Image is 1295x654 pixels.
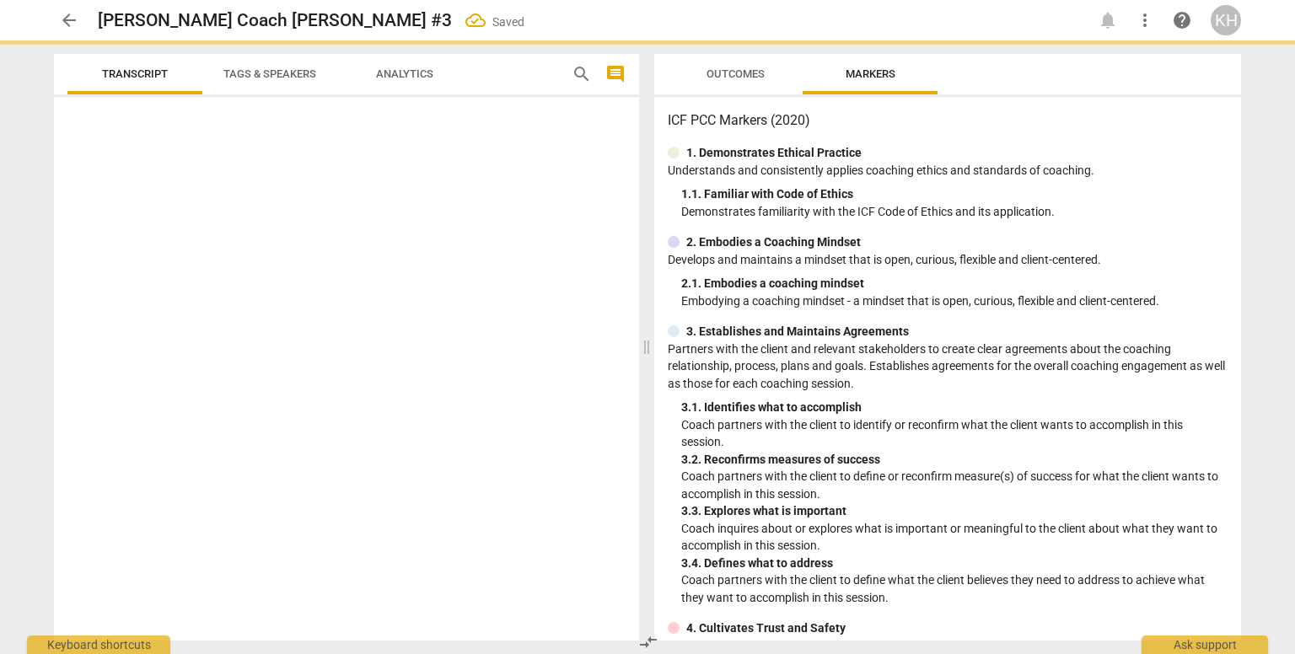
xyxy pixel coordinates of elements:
[572,64,592,84] span: search
[686,619,846,637] p: 4. Cultivates Trust and Safety
[605,64,626,84] span: comment
[681,520,1228,555] p: Coach inquires about or explores what is important or meaningful to the client about what they wa...
[681,502,1228,520] div: 3. 3. Explores what is important
[681,399,1228,416] div: 3. 1. Identifies what to accomplish
[1167,5,1197,35] a: Help
[1172,10,1192,30] span: help
[98,10,452,31] h2: [PERSON_NAME] Coach [PERSON_NAME] #3
[102,67,168,80] span: Transcript
[681,451,1228,469] div: 3. 2. Reconfirms measures of success
[668,340,1228,393] p: Partners with the client and relevant stakeholders to create clear agreements about the coaching ...
[686,323,909,340] p: 3. Establishes and Maintains Agreements
[638,632,658,652] span: compare_arrows
[1135,10,1155,30] span: more_vert
[59,10,79,30] span: arrow_back
[568,61,595,88] button: Search
[681,292,1228,310] p: Embodying a coaching mindset - a mindset that is open, curious, flexible and client-centered.
[681,555,1228,572] div: 3. 4. Defines what to address
[668,110,1228,131] h3: ICF PCC Markers (2020)
[681,275,1228,292] div: 2. 1. Embodies a coaching mindset
[686,144,862,162] p: 1. Demonstrates Ethical Practice
[465,10,524,30] div: All changes saved
[376,67,433,80] span: Analytics
[681,571,1228,606] p: Coach partners with the client to define what the client believes they need to address to achieve...
[602,61,629,88] button: Show/Hide comments
[492,13,524,31] div: Saved
[27,635,170,654] div: Keyboard shortcuts
[681,468,1228,502] p: Coach partners with the client to define or reconfirm measure(s) of success for what the client w...
[681,185,1228,203] div: 1. 1. Familiar with Code of Ethics
[668,251,1228,269] p: Develops and maintains a mindset that is open, curious, flexible and client-centered.
[668,162,1228,180] p: Understands and consistently applies coaching ethics and standards of coaching.
[846,67,895,80] span: Markers
[223,67,316,80] span: Tags & Speakers
[681,203,1228,221] p: Demonstrates familiarity with the ICF Code of Ethics and its application.
[681,416,1228,451] p: Coach partners with the client to identify or reconfirm what the client wants to accomplish in th...
[686,233,861,251] p: 2. Embodies a Coaching Mindset
[1211,5,1241,35] button: KH
[707,67,765,80] span: Outcomes
[1142,635,1268,654] div: Ask support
